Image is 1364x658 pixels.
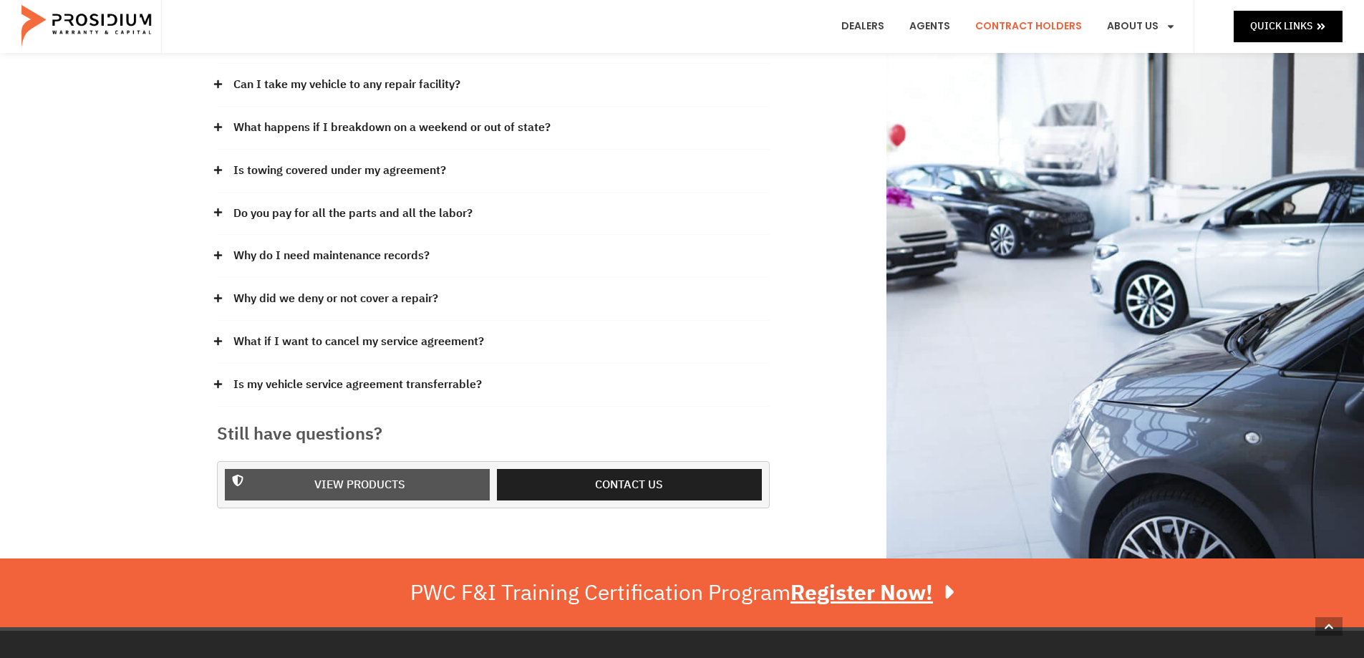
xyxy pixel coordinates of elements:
[217,64,770,107] div: Can I take my vehicle to any repair facility?
[233,332,484,352] a: What if I want to cancel my service agreement?
[217,321,770,364] div: What if I want to cancel my service agreement?
[790,576,933,609] u: Register Now!
[595,475,663,495] span: Contact us
[217,107,770,150] div: What happens if I breakdown on a weekend or out of state?
[497,469,762,501] a: Contact us
[225,469,490,501] a: View Products
[233,74,460,95] a: Can I take my vehicle to any repair facility?
[217,235,770,278] div: Why do I need maintenance records?
[217,364,770,407] div: Is my vehicle service agreement transferrable?
[233,246,430,266] a: Why do I need maintenance records?
[217,421,770,447] h3: Still have questions?
[410,580,954,606] div: PWC F&I Training Certification Program
[233,289,438,309] a: Why did we deny or not cover a repair?
[314,475,405,495] span: View Products
[1234,11,1343,42] a: Quick Links
[217,150,770,193] div: Is towing covered under my agreement?
[217,278,770,321] div: Why did we deny or not cover a repair?
[233,203,473,224] a: Do you pay for all the parts and all the labor?
[1250,17,1312,35] span: Quick Links
[233,160,446,181] a: Is towing covered under my agreement?
[233,374,482,395] a: Is my vehicle service agreement transferrable?
[233,117,551,138] a: What happens if I breakdown on a weekend or out of state?
[217,193,770,236] div: Do you pay for all the parts and all the labor?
